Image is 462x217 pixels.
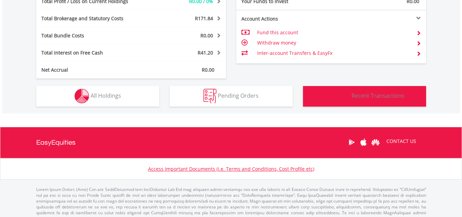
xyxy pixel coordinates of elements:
a: Huawei [370,132,382,153]
div: Total Interest on Free Cash [36,49,147,56]
button: Recent Transactions [303,86,426,107]
span: R171.84 [195,15,213,22]
span: R0.00 [200,32,213,39]
td: Withdraw money [257,38,411,48]
a: Access Important Documents (i.e. Terms and Conditions, Cost Profile etc) [148,166,314,172]
div: Net Accrual [36,67,147,73]
button: All Holdings [36,86,159,107]
button: Pending Orders [170,86,293,107]
div: Total Brokerage and Statutory Costs [36,15,147,22]
div: Total Bundle Costs [36,32,147,39]
span: Recent Transactions [352,92,404,99]
img: transactions-zar-wht.png [325,89,350,104]
td: Fund this account [257,27,411,38]
a: Google Play [346,132,358,153]
img: pending_instructions-wht.png [203,89,216,104]
div: Account Actions [236,15,331,22]
img: holdings-wht.png [75,89,89,104]
a: Apple [358,132,370,153]
td: Inter-account Transfers & EasyFx [257,48,411,58]
span: All Holdings [91,92,121,99]
span: R0.00 [202,67,214,73]
span: Pending Orders [218,92,259,99]
a: CONTACT US [382,132,421,151]
a: EasyEquities [36,127,76,158]
span: R41.20 [198,49,213,56]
